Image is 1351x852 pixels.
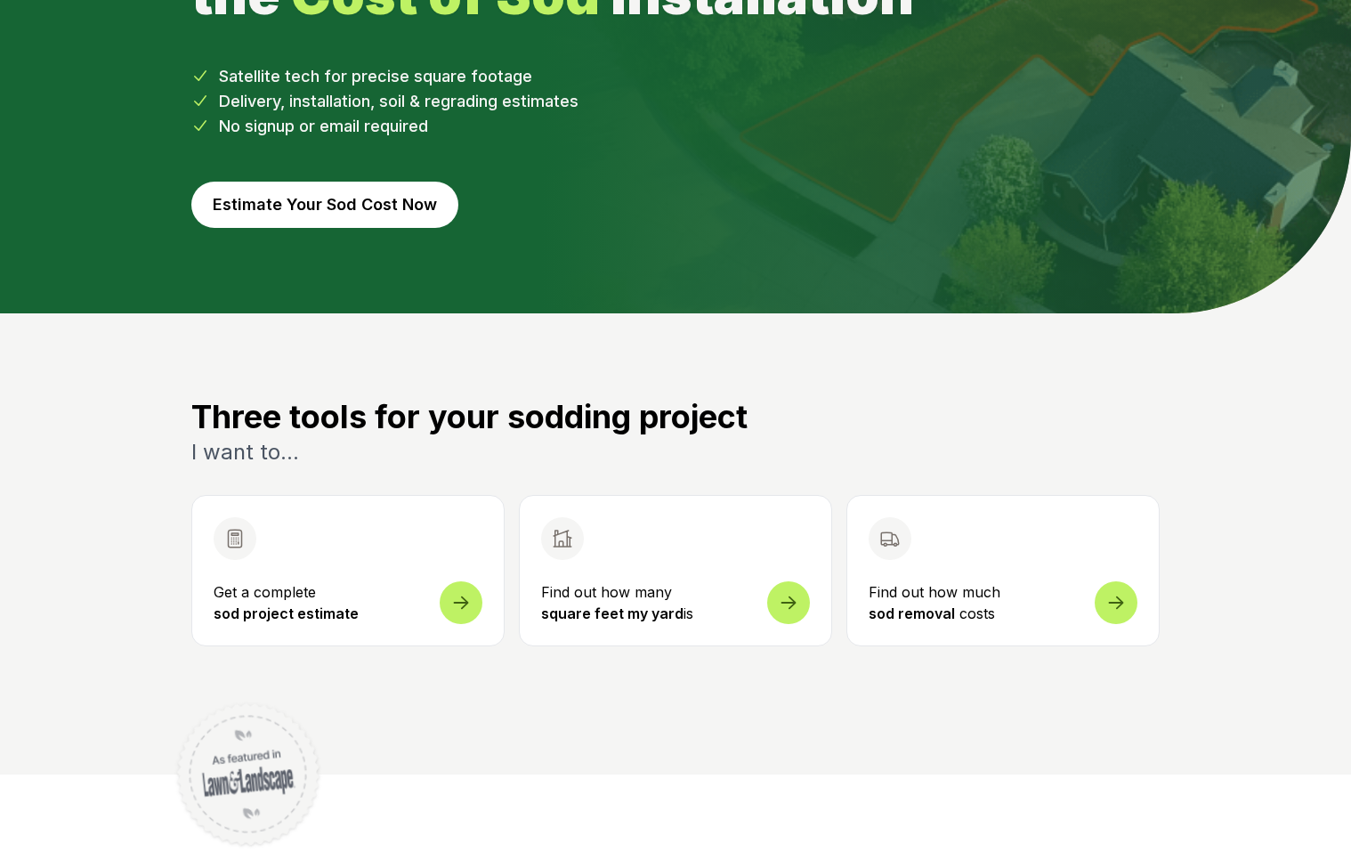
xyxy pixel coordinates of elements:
strong: square feet my yard [541,605,684,622]
strong: sod removal [869,605,955,622]
a: Find out how many square feet my yardis [519,495,832,646]
button: Estimate Your Sod Cost Now [191,182,458,228]
li: No signup or email required [191,114,1160,139]
p: Find out how much costs [869,581,1137,624]
button: Open sod measurement and cost calculator [191,495,505,646]
h3: Three tools for your sodding project [191,399,1160,434]
li: Delivery, installation, soil & regrading [191,89,1160,114]
p: Find out how many is [541,581,810,624]
strong: sod project estimate [214,605,359,622]
span: estimates [502,92,578,110]
p: Get a complete [214,581,482,624]
a: Find out how much sod removal costs [846,495,1160,646]
li: Satellite tech for precise square footage [191,64,1160,89]
p: I want to... [191,438,1160,467]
